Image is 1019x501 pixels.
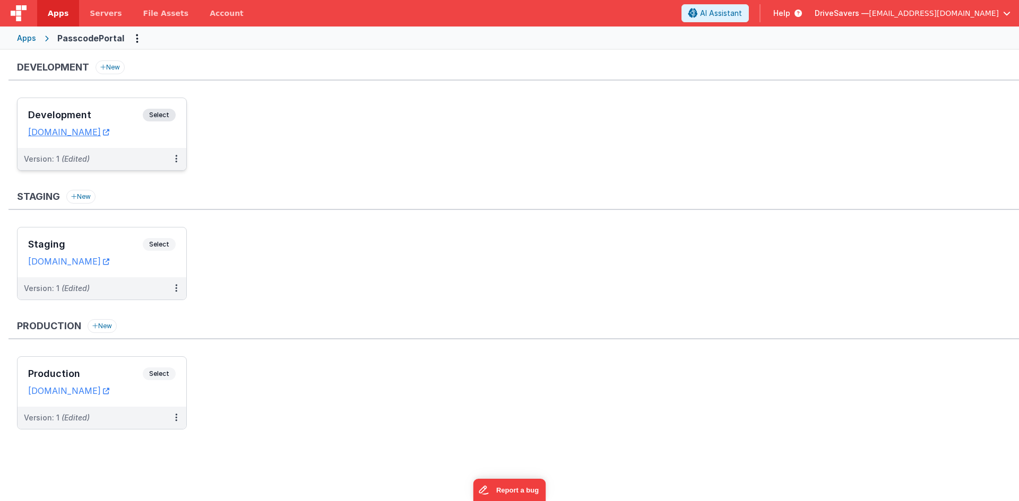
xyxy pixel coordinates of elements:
a: [DOMAIN_NAME] [28,127,109,137]
button: New [88,319,117,333]
h3: Staging [17,191,60,202]
span: Select [143,238,176,251]
h3: Staging [28,239,143,250]
button: Options [128,30,145,47]
div: Version: 1 [24,154,90,164]
h3: Development [28,110,143,120]
button: New [66,190,96,204]
span: (Edited) [62,154,90,163]
span: Servers [90,8,122,19]
span: Apps [48,8,68,19]
div: Version: 1 [24,412,90,423]
div: PasscodePortal [57,32,124,45]
button: New [96,60,125,74]
button: DriveSavers — [EMAIL_ADDRESS][DOMAIN_NAME] [815,8,1011,19]
span: (Edited) [62,413,90,422]
span: Select [143,109,176,121]
iframe: Marker.io feedback button [473,479,546,501]
div: Version: 1 [24,283,90,294]
span: AI Assistant [700,8,742,19]
a: [DOMAIN_NAME] [28,256,109,267]
button: AI Assistant [681,4,749,22]
h3: Development [17,62,89,73]
span: Select [143,367,176,380]
div: Apps [17,33,36,43]
h3: Production [28,368,143,379]
span: (Edited) [62,284,90,293]
span: [EMAIL_ADDRESS][DOMAIN_NAME] [869,8,999,19]
a: [DOMAIN_NAME] [28,385,109,396]
span: Help [773,8,790,19]
h3: Production [17,321,81,331]
span: File Assets [143,8,189,19]
span: DriveSavers — [815,8,869,19]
